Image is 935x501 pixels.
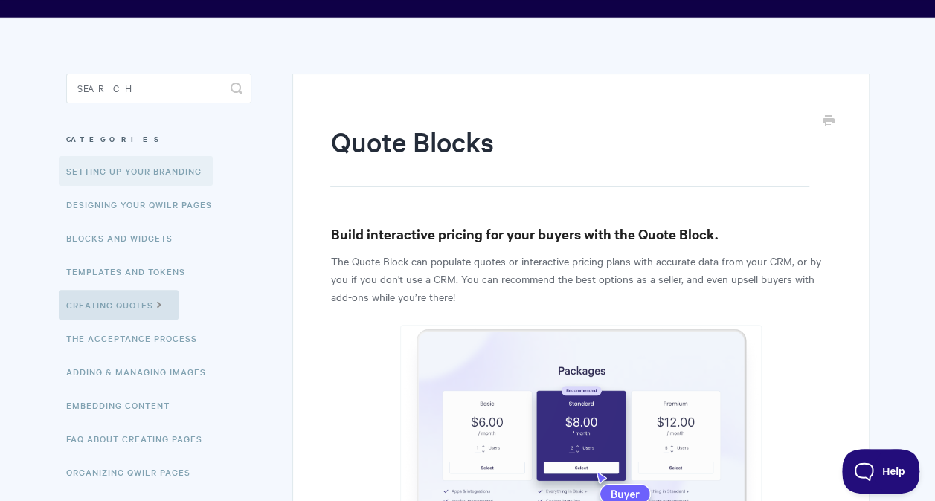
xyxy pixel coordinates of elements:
a: FAQ About Creating Pages [66,424,213,453]
h3: Categories [66,126,251,152]
h1: Quote Blocks [330,123,809,187]
a: Templates and Tokens [66,256,196,286]
input: Search [66,74,251,103]
a: Embedding Content [66,390,181,420]
a: Organizing Qwilr Pages [66,457,202,487]
a: Creating Quotes [59,290,179,320]
a: Setting up your Branding [59,156,213,186]
a: Adding & Managing Images [66,357,217,387]
a: Print this Article [823,114,835,130]
iframe: Toggle Customer Support [842,449,920,494]
a: The Acceptance Process [66,323,208,353]
h3: Build interactive pricing for your buyers with the Quote Block. [330,224,831,245]
a: Designing Your Qwilr Pages [66,190,223,219]
p: The Quote Block can populate quotes or interactive pricing plans with accurate data from your CRM... [330,252,831,306]
a: Blocks and Widgets [66,223,184,253]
